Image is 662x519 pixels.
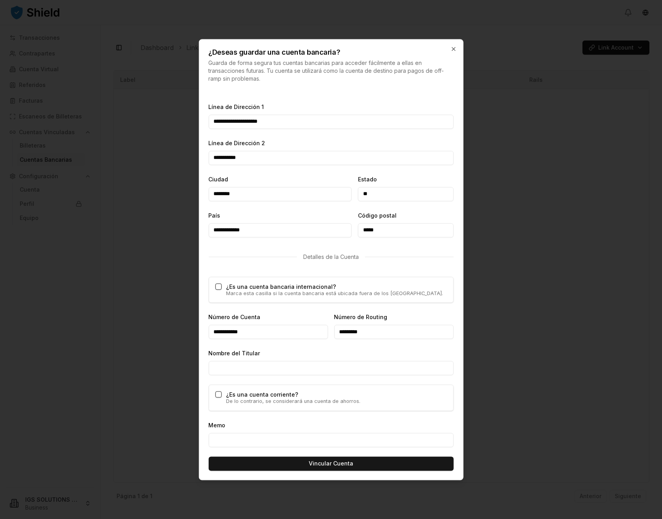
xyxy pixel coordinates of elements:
[226,392,298,398] label: ¿Es una cuenta corriente?
[208,314,260,321] label: Número de Cuenta
[208,176,228,183] label: Ciudad
[208,140,265,146] label: Línea de Dirección 2
[208,49,453,56] h2: ¿Deseas guardar una cuenta bancaria?
[226,291,443,296] p: Marca esta casilla si la cuenta bancaria está ubicada fuera de los [GEOGRAPHIC_DATA].
[208,59,453,83] p: Guarda de forma segura tus cuentas bancarias para acceder fácilmente a ellas en transacciones fut...
[303,253,359,261] p: Detalles de la Cuenta
[226,283,336,290] label: ¿Es una cuenta bancaria internacional?
[334,314,387,321] label: Número de Routing
[358,212,397,219] label: Código postal
[208,350,260,357] label: Nombre del Titular
[208,457,453,471] button: Vincular Cuenta
[208,103,264,110] label: Línea de Dirección 1
[358,176,377,183] label: Estado
[208,212,220,219] label: País
[226,399,360,404] p: De lo contrario, se considerará una cuenta de ahorros.
[208,422,225,429] label: Memo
